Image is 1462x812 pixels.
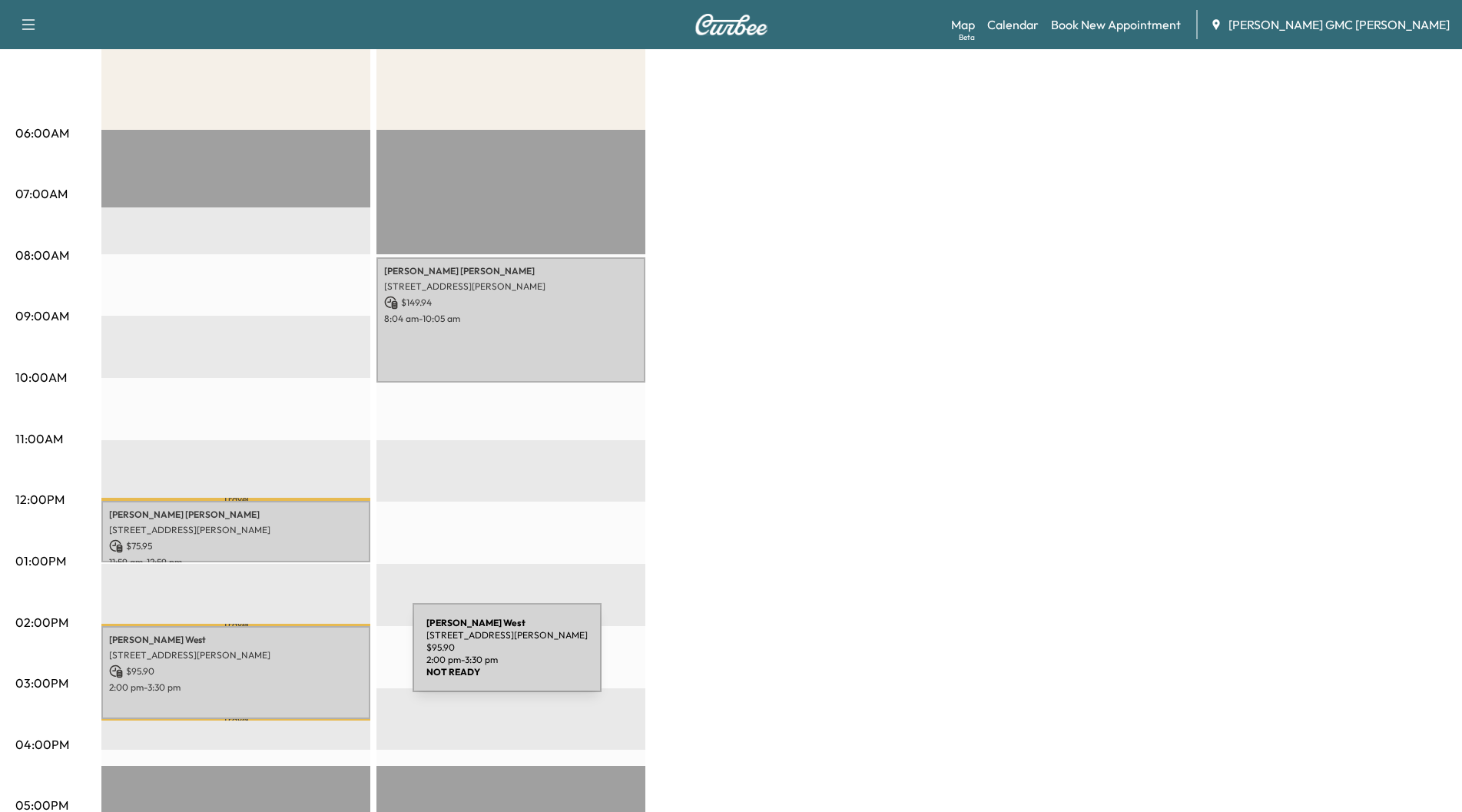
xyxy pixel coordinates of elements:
[951,15,975,34] a: MapBeta
[101,624,370,626] p: Travel
[15,674,68,692] p: 03:00PM
[15,307,69,325] p: 09:00AM
[101,719,370,721] p: Travel
[384,265,638,277] p: [PERSON_NAME] [PERSON_NAME]
[959,31,975,43] div: Beta
[109,649,363,661] p: [STREET_ADDRESS][PERSON_NAME]
[15,429,63,448] p: 11:00AM
[109,634,363,646] p: [PERSON_NAME] West
[695,14,768,35] img: Curbee Logo
[109,509,363,521] p: [PERSON_NAME] [PERSON_NAME]
[109,524,363,536] p: [STREET_ADDRESS][PERSON_NAME]
[109,665,363,678] p: $ 95.90
[1228,15,1450,34] span: [PERSON_NAME] GMC [PERSON_NAME]
[987,15,1039,34] a: Calendar
[109,539,363,553] p: $ 75.95
[109,681,363,694] p: 2:00 pm - 3:30 pm
[1051,15,1181,34] a: Book New Appointment
[15,184,68,203] p: 07:00AM
[384,280,638,293] p: [STREET_ADDRESS][PERSON_NAME]
[384,296,638,310] p: $ 149.94
[15,613,68,631] p: 02:00PM
[15,124,69,142] p: 06:00AM
[15,490,65,509] p: 12:00PM
[15,552,66,570] p: 01:00PM
[109,556,363,568] p: 11:59 am - 12:59 pm
[15,246,69,264] p: 08:00AM
[101,498,370,501] p: Travel
[15,368,67,386] p: 10:00AM
[384,313,638,325] p: 8:04 am - 10:05 am
[15,735,69,754] p: 04:00PM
